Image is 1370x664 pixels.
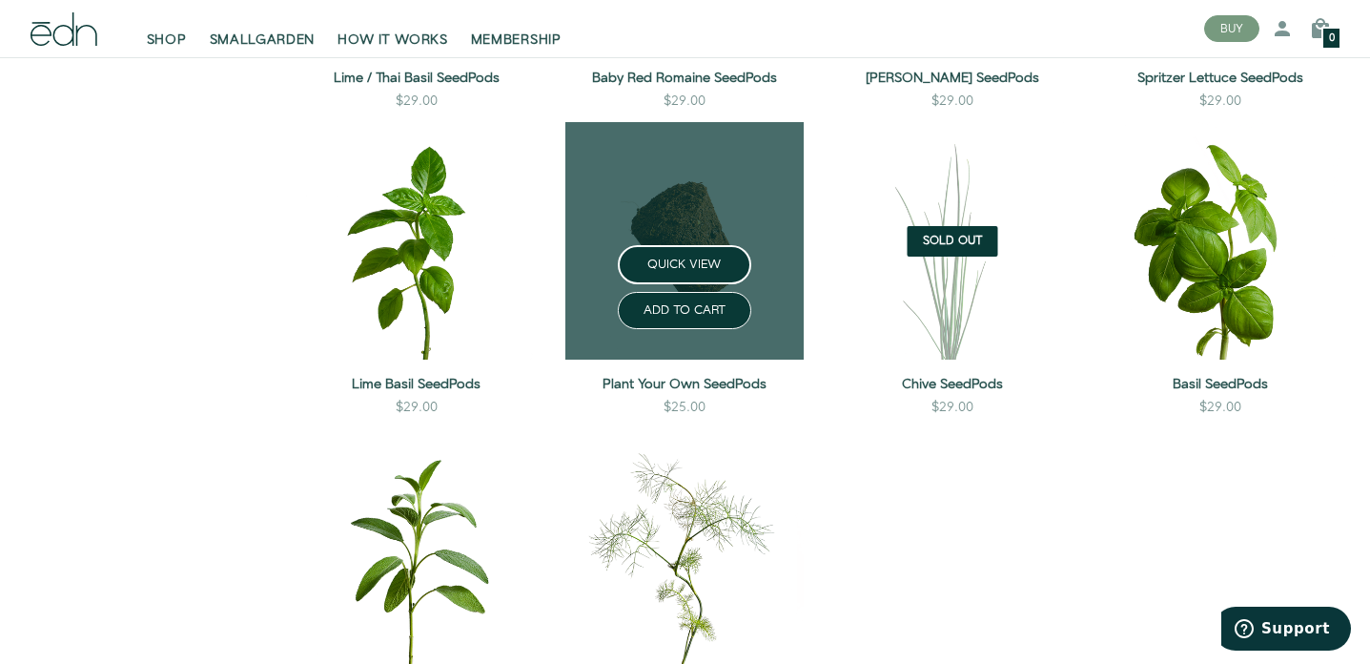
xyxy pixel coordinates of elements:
span: SHOP [147,31,187,50]
a: Chive SeedPods [834,375,1072,394]
img: Basil SeedPods [1102,122,1339,360]
button: QUICK VIEW [618,245,751,284]
a: Basil SeedPods [1102,375,1339,394]
span: 0 [1329,33,1335,44]
a: HOW IT WORKS [326,8,459,50]
iframe: Opens a widget where you can find more information [1221,607,1351,654]
a: SHOP [135,8,198,50]
div: $29.00 [664,92,705,111]
a: Lime Basil SeedPods [297,375,535,394]
a: Plant Your Own SeedPods [565,375,803,394]
span: HOW IT WORKS [337,31,447,50]
span: Sold Out [923,236,983,247]
a: Lime / Thai Basil SeedPods [297,69,535,88]
span: MEMBERSHIP [471,31,562,50]
button: BUY [1204,15,1259,42]
div: $29.00 [1199,92,1241,111]
a: Spritzer Lettuce SeedPods [1102,69,1339,88]
a: Baby Red Romaine SeedPods [565,69,803,88]
a: MEMBERSHIP [460,8,573,50]
span: SMALLGARDEN [210,31,316,50]
button: ADD TO CART [618,292,751,329]
div: $29.00 [396,398,438,417]
a: [PERSON_NAME] SeedPods [834,69,1072,88]
div: $25.00 [664,398,705,417]
a: SMALLGARDEN [198,8,327,50]
div: $29.00 [931,92,973,111]
div: $29.00 [1199,398,1241,417]
div: $29.00 [931,398,973,417]
img: Chive SeedPods [834,122,1072,360]
img: Lime Basil SeedPods [297,122,535,360]
div: $29.00 [396,92,438,111]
